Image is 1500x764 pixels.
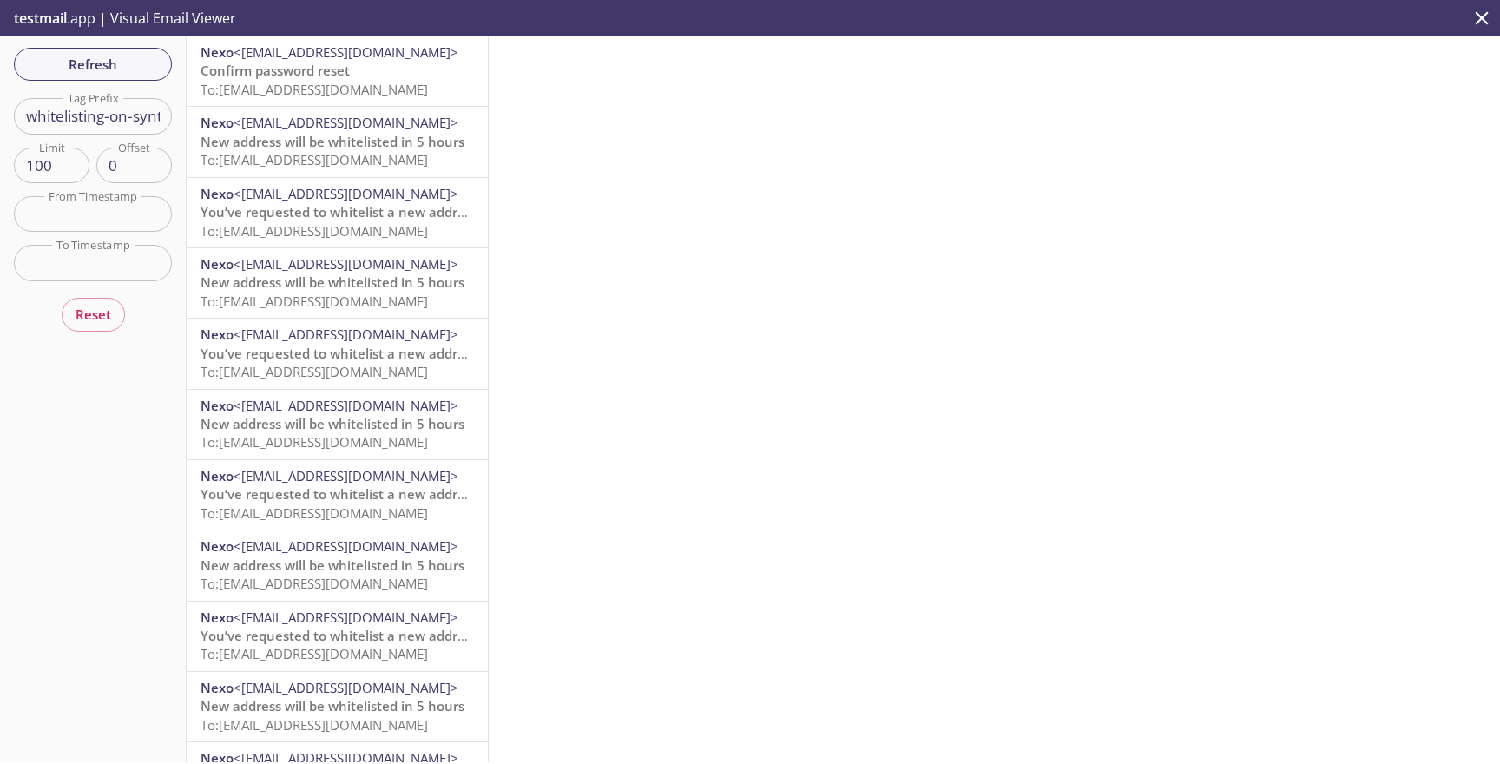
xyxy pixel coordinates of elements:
span: <[EMAIL_ADDRESS][DOMAIN_NAME]> [234,185,458,202]
span: Nexo [201,467,234,484]
span: Nexo [201,537,234,555]
span: Nexo [201,43,234,61]
span: Confirm password reset [201,62,350,79]
span: <[EMAIL_ADDRESS][DOMAIN_NAME]> [234,537,458,555]
span: <[EMAIL_ADDRESS][DOMAIN_NAME]> [234,43,458,61]
span: You’ve requested to whitelist a new address [201,203,477,221]
span: testmail [14,9,67,28]
div: Nexo<[EMAIL_ADDRESS][DOMAIN_NAME]>You’ve requested to whitelist a new addressTo:[EMAIL_ADDRESS][D... [187,602,488,671]
span: To: [EMAIL_ADDRESS][DOMAIN_NAME] [201,645,428,662]
button: Reset [62,298,125,331]
span: Reset [76,303,111,326]
span: <[EMAIL_ADDRESS][DOMAIN_NAME]> [234,255,458,273]
span: You’ve requested to whitelist a new address [201,345,477,362]
span: <[EMAIL_ADDRESS][DOMAIN_NAME]> [234,114,458,131]
span: Nexo [201,255,234,273]
span: <[EMAIL_ADDRESS][DOMAIN_NAME]> [234,679,458,696]
span: Nexo [201,609,234,626]
div: Nexo<[EMAIL_ADDRESS][DOMAIN_NAME]>New address will be whitelisted in 5 hoursTo:[EMAIL_ADDRESS][DO... [187,107,488,176]
div: Nexo<[EMAIL_ADDRESS][DOMAIN_NAME]>You’ve requested to whitelist a new addressTo:[EMAIL_ADDRESS][D... [187,178,488,247]
span: <[EMAIL_ADDRESS][DOMAIN_NAME]> [234,397,458,414]
span: Nexo [201,326,234,343]
span: New address will be whitelisted in 5 hours [201,557,464,574]
span: Nexo [201,397,234,414]
span: To: [EMAIL_ADDRESS][DOMAIN_NAME] [201,151,428,168]
span: New address will be whitelisted in 5 hours [201,133,464,150]
span: New address will be whitelisted in 5 hours [201,273,464,291]
span: To: [EMAIL_ADDRESS][DOMAIN_NAME] [201,433,428,451]
div: Nexo<[EMAIL_ADDRESS][DOMAIN_NAME]>New address will be whitelisted in 5 hoursTo:[EMAIL_ADDRESS][DO... [187,390,488,459]
span: You’ve requested to whitelist a new address [201,485,477,503]
span: To: [EMAIL_ADDRESS][DOMAIN_NAME] [201,716,428,734]
span: Nexo [201,114,234,131]
div: Nexo<[EMAIL_ADDRESS][DOMAIN_NAME]>You’ve requested to whitelist a new addressTo:[EMAIL_ADDRESS][D... [187,460,488,530]
button: Refresh [14,48,172,81]
div: Nexo<[EMAIL_ADDRESS][DOMAIN_NAME]>New address will be whitelisted in 5 hoursTo:[EMAIL_ADDRESS][DO... [187,530,488,600]
span: To: [EMAIL_ADDRESS][DOMAIN_NAME] [201,575,428,592]
span: Nexo [201,679,234,696]
div: Nexo<[EMAIL_ADDRESS][DOMAIN_NAME]>New address will be whitelisted in 5 hoursTo:[EMAIL_ADDRESS][DO... [187,248,488,318]
span: To: [EMAIL_ADDRESS][DOMAIN_NAME] [201,504,428,522]
span: To: [EMAIL_ADDRESS][DOMAIN_NAME] [201,363,428,380]
span: <[EMAIL_ADDRESS][DOMAIN_NAME]> [234,326,458,343]
span: Nexo [201,185,234,202]
span: <[EMAIL_ADDRESS][DOMAIN_NAME]> [234,467,458,484]
span: To: [EMAIL_ADDRESS][DOMAIN_NAME] [201,81,428,98]
div: Nexo<[EMAIL_ADDRESS][DOMAIN_NAME]>New address will be whitelisted in 5 hoursTo:[EMAIL_ADDRESS][DO... [187,672,488,741]
span: New address will be whitelisted in 5 hours [201,415,464,432]
span: <[EMAIL_ADDRESS][DOMAIN_NAME]> [234,609,458,626]
span: Refresh [28,53,158,76]
span: New address will be whitelisted in 5 hours [201,697,464,715]
span: You’ve requested to whitelist a new address [201,627,477,644]
span: To: [EMAIL_ADDRESS][DOMAIN_NAME] [201,222,428,240]
div: Nexo<[EMAIL_ADDRESS][DOMAIN_NAME]>Confirm password resetTo:[EMAIL_ADDRESS][DOMAIN_NAME] [187,36,488,106]
div: Nexo<[EMAIL_ADDRESS][DOMAIN_NAME]>You’ve requested to whitelist a new addressTo:[EMAIL_ADDRESS][D... [187,319,488,388]
span: To: [EMAIL_ADDRESS][DOMAIN_NAME] [201,293,428,310]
